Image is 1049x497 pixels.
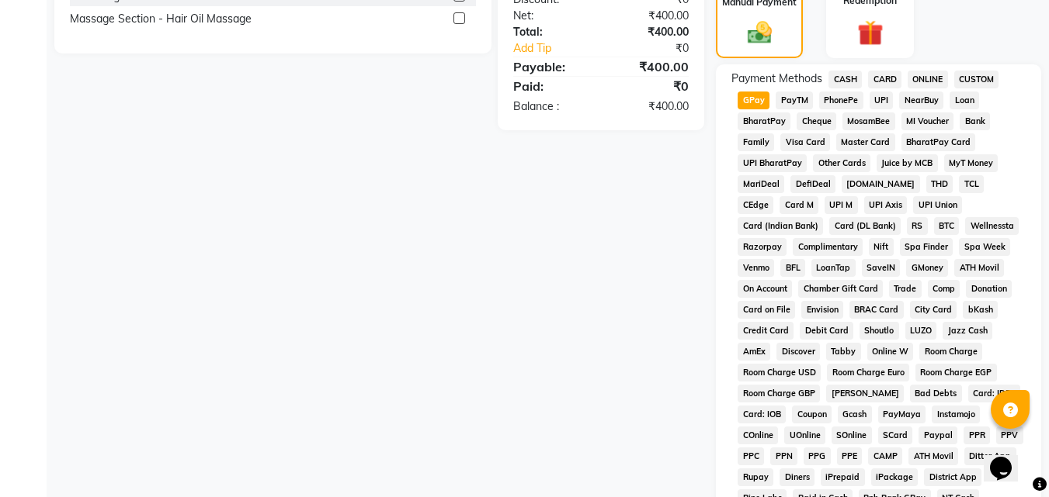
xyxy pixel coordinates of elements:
span: Jazz Cash [943,322,992,340]
span: BTC [934,217,960,235]
span: Loan [950,91,979,109]
a: Add Tip [502,40,617,57]
div: ₹0 [601,77,700,95]
span: City Card [910,301,957,319]
span: PPG [804,447,831,465]
span: RS [907,217,928,235]
span: Room Charge GBP [738,385,820,402]
div: Massage Section - Hair Oil Massage [70,11,252,27]
iframe: chat widget [984,435,1033,481]
span: ATH Movil [954,259,1004,277]
span: Bank [960,112,990,130]
span: Room Charge [919,343,982,361]
span: SaveIN [862,259,901,277]
span: Razorpay [738,238,787,256]
span: Envision [801,301,843,319]
img: _gift.svg [849,17,891,49]
span: Other Cards [813,154,870,172]
span: Card (DL Bank) [829,217,901,235]
span: BRAC Card [849,301,904,319]
span: UPI BharatPay [738,154,807,172]
div: Net: [502,8,601,24]
span: [PERSON_NAME] [826,385,904,402]
span: SCard [878,426,913,444]
span: UOnline [784,426,825,444]
span: CAMP [868,447,902,465]
span: Card (Indian Bank) [738,217,823,235]
span: GMoney [906,259,948,277]
span: bKash [963,301,998,319]
div: ₹400.00 [601,98,700,115]
div: Total: [502,24,601,40]
span: UPI M [825,196,858,214]
span: iPackage [871,468,919,486]
span: UPI Axis [864,196,908,214]
div: ₹400.00 [601,57,700,76]
span: [DOMAIN_NAME] [842,175,920,193]
span: Tabby [826,343,861,361]
span: MI Voucher [901,112,954,130]
span: Juice by MCB [877,154,938,172]
span: Spa Week [959,238,1010,256]
span: Trade [889,280,922,298]
span: Gcash [838,406,872,423]
span: BFL [780,259,805,277]
span: MariDeal [738,175,784,193]
span: CARD [868,71,901,88]
span: Cheque [797,112,836,130]
span: AmEx [738,343,770,361]
span: Debit Card [800,322,853,340]
span: Dittor App [964,447,1016,465]
span: Card M [780,196,818,214]
div: Paid: [502,77,601,95]
span: Bad Debts [910,385,962,402]
span: Coupon [792,406,832,423]
img: _cash.svg [740,19,780,47]
span: UPI Union [913,196,962,214]
span: PPR [964,426,990,444]
div: Balance : [502,98,601,115]
span: MosamBee [842,112,895,130]
span: LUZO [905,322,937,340]
span: Card on File [738,301,795,319]
span: PayMaya [878,406,926,423]
span: Wellnessta [965,217,1019,235]
span: District App [924,468,981,486]
span: CEdge [738,196,773,214]
span: Payment Methods [731,71,822,87]
span: Instamojo [932,406,980,423]
span: MyT Money [944,154,999,172]
span: Family [738,133,774,151]
span: Visa Card [780,133,830,151]
span: Card: IDFC [968,385,1021,402]
span: DefiDeal [790,175,835,193]
div: ₹400.00 [601,8,700,24]
span: iPrepaid [821,468,865,486]
span: Spa Finder [900,238,953,256]
span: THD [926,175,953,193]
span: Rupay [738,468,773,486]
span: CASH [828,71,862,88]
span: PhonePe [819,91,863,109]
span: COnline [738,426,778,444]
span: PPE [837,447,863,465]
span: ONLINE [908,71,948,88]
span: GPay [738,91,769,109]
span: Room Charge EGP [915,364,997,381]
span: CUSTOM [954,71,999,88]
span: Nift [869,238,894,256]
div: ₹0 [618,40,701,57]
span: BharatPay Card [901,133,976,151]
div: ₹400.00 [601,24,700,40]
span: Online W [867,343,914,361]
span: PayTM [776,91,813,109]
span: UPI [870,91,894,109]
span: Chamber Gift Card [798,280,883,298]
div: Payable: [502,57,601,76]
span: Card: IOB [738,406,786,423]
span: ATH Movil [908,447,958,465]
span: LoanTap [811,259,856,277]
span: PPN [770,447,797,465]
span: Discover [776,343,820,361]
span: Donation [966,280,1012,298]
